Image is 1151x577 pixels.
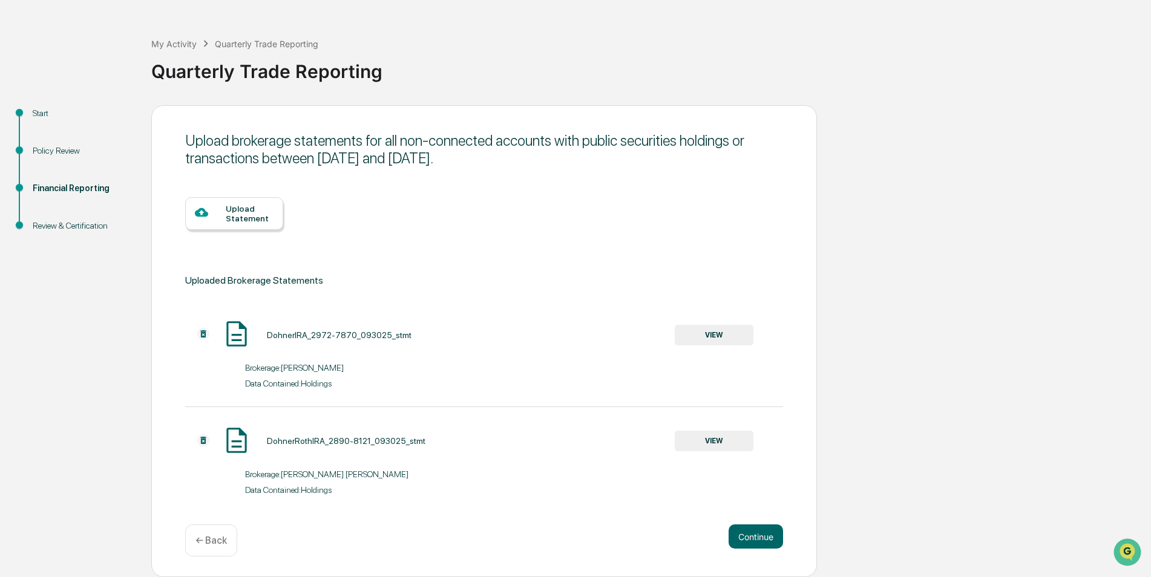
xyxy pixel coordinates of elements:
div: Review & Certification [33,220,132,232]
div: Data Contained: Holdings [245,379,484,388]
img: Additional Document Icon [197,328,209,340]
span: Pylon [120,205,146,214]
div: We're available if you need us! [41,105,153,114]
a: 🖐️Preclearance [7,148,83,169]
img: Document Icon [221,319,252,349]
span: Preclearance [24,152,78,165]
div: 🖐️ [12,154,22,163]
div: DohnerIRA_2972-7870_093025_stmt [267,330,412,340]
img: 1746055101610-c473b297-6a78-478c-a979-82029cc54cd1 [12,93,34,114]
span: Attestations [100,152,150,165]
button: Continue [729,524,783,549]
div: DohnerRothIRA_2890-8121_093025_stmt [267,436,425,446]
p: ← Back [195,535,227,546]
img: Additional Document Icon [197,434,209,446]
div: Brokerage: [PERSON_NAME] [PERSON_NAME] [245,469,484,479]
img: Document Icon [221,425,252,455]
div: Upload brokerage statements for all non-connected accounts with public securities holdings or tra... [185,132,783,167]
a: 🗄️Attestations [83,148,155,169]
div: Start [33,107,132,120]
a: 🔎Data Lookup [7,171,81,192]
iframe: Open customer support [1112,537,1145,570]
div: Financial Reporting [33,182,132,195]
div: Policy Review [33,145,132,157]
button: Start new chat [206,96,220,111]
div: Quarterly Trade Reporting [215,39,318,49]
div: Start new chat [41,93,198,105]
div: Brokerage: [PERSON_NAME] [245,363,484,373]
div: 🗄️ [88,154,97,163]
div: Uploaded Brokerage Statements [185,272,783,289]
div: Quarterly Trade Reporting [151,51,1145,82]
div: Data Contained: Holdings [245,485,484,495]
span: Data Lookup [24,175,76,187]
p: How can we help? [12,25,220,45]
div: Upload Statement [226,204,274,223]
a: Powered byPylon [85,204,146,214]
button: VIEW [675,431,753,451]
div: My Activity [151,39,197,49]
div: 🔎 [12,177,22,186]
button: VIEW [675,325,753,345]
